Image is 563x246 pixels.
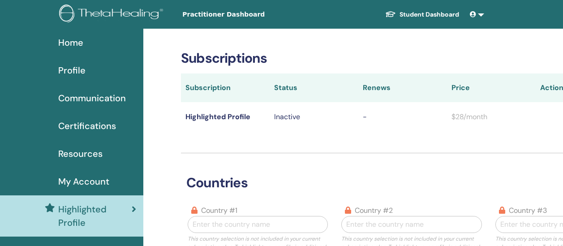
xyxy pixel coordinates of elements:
[181,73,270,102] th: Subscription
[363,112,367,121] span: -
[58,147,103,160] span: Resources
[58,119,116,133] span: Certifications
[385,10,396,18] img: graduation-cap-white.svg
[378,6,466,23] a: Student Dashboard
[58,203,132,229] span: Highlighted Profile
[58,64,86,77] span: Profile
[181,102,270,131] td: Highlighted Profile
[59,4,166,25] img: logo.png
[58,36,83,49] span: Home
[201,205,237,216] label: country #1
[58,91,126,105] span: Communication
[270,73,358,102] th: Status
[358,73,447,102] th: Renews
[58,175,109,188] span: My Account
[274,112,354,122] p: Inactive
[447,73,536,102] th: Price
[451,112,487,121] span: $28/month
[509,205,547,216] label: country #3
[182,10,317,19] span: Practitioner Dashboard
[355,205,393,216] label: country #2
